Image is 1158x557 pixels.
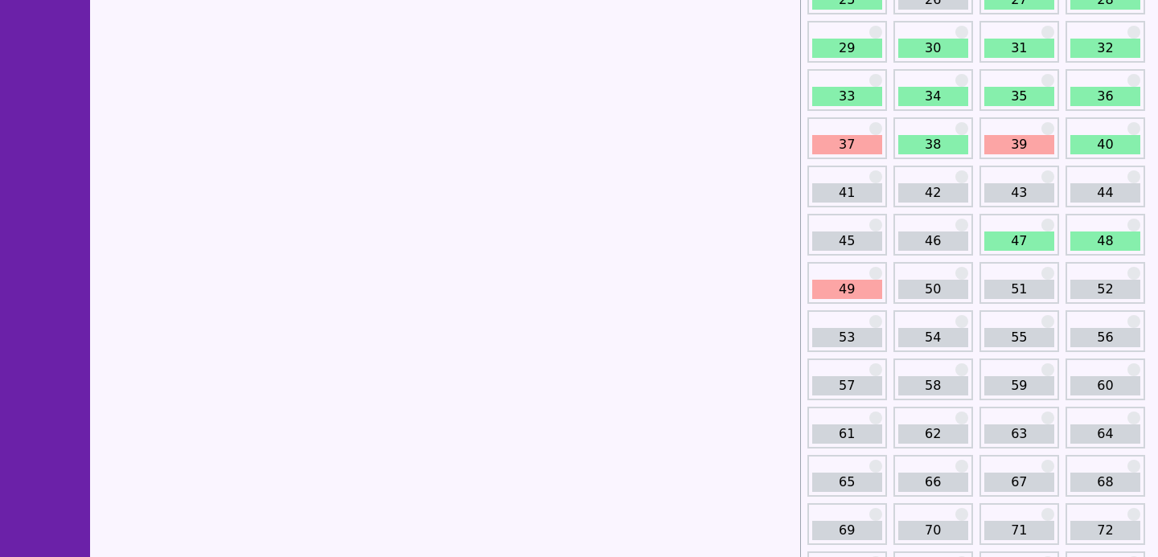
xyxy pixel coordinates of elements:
[984,87,1054,106] a: 35
[898,521,968,540] a: 70
[984,135,1054,154] a: 39
[898,473,968,492] a: 66
[812,280,882,299] a: 49
[812,135,882,154] a: 37
[1070,376,1140,395] a: 60
[984,521,1054,540] a: 71
[984,39,1054,58] a: 31
[812,521,882,540] a: 69
[984,183,1054,203] a: 43
[984,376,1054,395] a: 59
[898,135,968,154] a: 38
[984,231,1054,251] a: 47
[812,328,882,347] a: 53
[1070,231,1140,251] a: 48
[898,39,968,58] a: 30
[812,473,882,492] a: 65
[1070,39,1140,58] a: 32
[1070,424,1140,444] a: 64
[898,328,968,347] a: 54
[1070,328,1140,347] a: 56
[812,376,882,395] a: 57
[898,280,968,299] a: 50
[898,424,968,444] a: 62
[1070,521,1140,540] a: 72
[1070,87,1140,106] a: 36
[812,87,882,106] a: 33
[984,280,1054,299] a: 51
[1070,135,1140,154] a: 40
[984,473,1054,492] a: 67
[898,183,968,203] a: 42
[898,87,968,106] a: 34
[812,231,882,251] a: 45
[812,424,882,444] a: 61
[898,231,968,251] a: 46
[812,183,882,203] a: 41
[812,39,882,58] a: 29
[984,328,1054,347] a: 55
[984,424,1054,444] a: 63
[1070,183,1140,203] a: 44
[1070,473,1140,492] a: 68
[898,376,968,395] a: 58
[1070,280,1140,299] a: 52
